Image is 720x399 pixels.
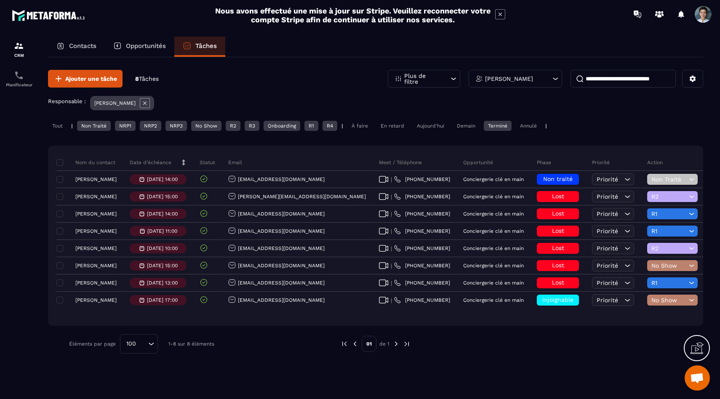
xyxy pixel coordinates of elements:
span: | [391,194,392,200]
div: Ouvrir le chat [685,365,710,391]
div: Onboarding [264,121,300,131]
div: R4 [323,121,337,131]
p: [DATE] 15:00 [147,194,178,199]
p: Date d’échéance [130,159,171,166]
a: [PHONE_NUMBER] [394,279,450,286]
p: Phase [537,159,551,166]
p: [DATE] 17:00 [147,297,178,303]
p: Conciergerie clé en main [463,194,524,199]
a: [PHONE_NUMBER] [394,297,450,303]
p: [PERSON_NAME] [94,100,136,106]
span: | [391,297,392,303]
div: NRP1 [115,121,136,131]
span: R2 [651,193,687,200]
p: Email [228,159,242,166]
img: next [392,340,400,348]
img: next [403,340,411,348]
div: R3 [245,121,259,131]
span: Lost [552,279,564,286]
span: R1 [651,210,687,217]
a: Opportunités [105,37,174,57]
span: Lost [552,210,564,217]
p: CRM [2,53,36,58]
span: Lost [552,227,564,234]
p: Nom du contact [59,159,115,166]
span: Priorité [597,262,618,269]
p: | [545,123,547,129]
div: NRP2 [140,121,161,131]
p: [PERSON_NAME] [75,176,117,182]
span: Priorité [597,245,618,252]
span: | [391,211,392,217]
span: Ajouter une tâche [65,74,117,83]
span: Priorité [597,193,618,200]
p: Conciergerie clé en main [463,263,524,269]
a: [PHONE_NUMBER] [394,245,450,252]
div: R1 [304,121,318,131]
p: Conciergerie clé en main [463,211,524,217]
span: No Show [651,297,687,303]
p: Tâches [195,42,217,50]
span: Priorité [597,228,618,234]
div: Aujourd'hui [413,121,448,131]
span: R2 [651,245,687,252]
p: Contacts [69,42,96,50]
p: [PERSON_NAME] [75,297,117,303]
p: Planificateur [2,82,36,87]
h2: Nous avons effectué une mise à jour sur Stripe. Veuillez reconnecter votre compte Stripe afin de ... [215,6,491,24]
span: R1 [651,279,687,286]
p: [DATE] 10:00 [147,245,178,251]
span: No Show [651,262,687,269]
a: formationformationCRM [2,35,36,64]
p: Action [647,159,663,166]
span: Non traité [543,176,573,182]
p: Responsable : [48,98,86,104]
span: | [391,263,392,269]
img: scheduler [14,70,24,80]
a: [PHONE_NUMBER] [394,228,450,234]
p: [PERSON_NAME] [75,194,117,199]
p: Conciergerie clé en main [463,280,524,286]
span: injoignable [542,296,573,303]
p: Conciergerie clé en main [463,228,524,234]
div: À faire [347,121,372,131]
span: 100 [123,339,139,348]
img: logo [12,8,88,23]
p: [DATE] 13:00 [147,280,178,286]
p: Conciergerie clé en main [463,245,524,251]
div: No Show [191,121,221,131]
div: R2 [226,121,240,131]
p: Plus de filtre [404,73,441,85]
p: 1-8 sur 8 éléments [168,341,214,347]
span: | [391,280,392,286]
span: Lost [552,245,564,251]
p: [PERSON_NAME] [75,245,117,251]
button: Ajouter une tâche [48,70,123,88]
p: [DATE] 14:00 [147,176,178,182]
p: Priorité [592,159,610,166]
p: [DATE] 15:00 [147,263,178,269]
p: Opportunités [126,42,166,50]
div: Demain [453,121,480,131]
span: R1 [651,228,687,234]
p: [DATE] 11:00 [147,228,177,234]
div: Annulé [516,121,541,131]
span: Priorité [597,279,618,286]
span: | [391,245,392,252]
input: Search for option [139,339,146,348]
p: [PERSON_NAME] [75,211,117,217]
a: [PHONE_NUMBER] [394,210,450,217]
div: En retard [376,121,408,131]
p: Meet / Téléphone [379,159,422,166]
span: Lost [552,193,564,199]
p: Éléments par page [69,341,116,347]
p: 01 [362,336,376,352]
div: NRP3 [165,121,187,131]
p: Conciergerie clé en main [463,297,524,303]
div: Non Traité [77,121,111,131]
p: | [341,123,343,129]
div: Terminé [484,121,512,131]
a: Tâches [174,37,225,57]
img: prev [351,340,359,348]
span: Priorité [597,297,618,303]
